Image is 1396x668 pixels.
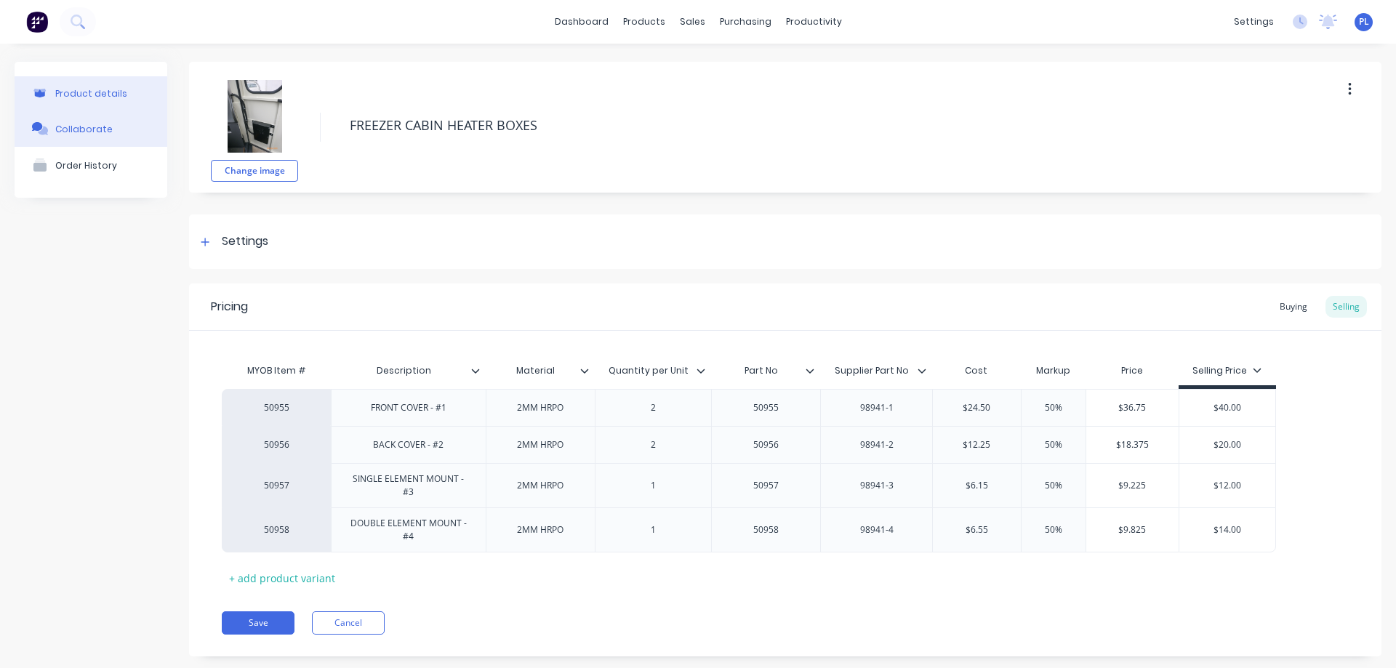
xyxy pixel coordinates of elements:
[1179,427,1276,463] div: $20.00
[711,353,811,389] div: Part No
[504,520,577,539] div: 2MM HRPO
[222,356,331,385] div: MYOB Item #
[547,11,616,33] a: dashboard
[331,353,477,389] div: Description
[1359,15,1369,28] span: PL
[1017,512,1090,548] div: 50%
[617,476,689,495] div: 1
[932,356,1021,385] div: Cost
[15,147,167,183] button: Order History
[1017,427,1090,463] div: 50%
[1021,356,1086,385] div: Markup
[504,435,577,454] div: 2MM HRPO
[211,73,298,182] div: fileChange image
[486,356,595,385] div: Material
[730,476,803,495] div: 50957
[933,390,1021,426] div: $24.50
[236,401,316,414] div: 50955
[841,476,913,495] div: 98941-3
[730,398,803,417] div: 50955
[236,438,316,451] div: 50956
[1179,467,1276,504] div: $12.00
[222,611,294,635] button: Save
[933,427,1021,463] div: $12.25
[1086,356,1179,385] div: Price
[15,110,167,147] button: Collaborate
[55,124,113,134] div: Collaborate
[1179,512,1276,548] div: $14.00
[337,514,480,546] div: DOUBLE ELEMENT MOUNT - #4
[211,298,248,315] div: Pricing
[1017,390,1090,426] div: 50%
[595,353,703,389] div: Quantity per Unit
[1086,427,1179,463] div: $18.375
[55,160,117,171] div: Order History
[26,11,48,33] img: Factory
[1086,467,1179,504] div: $9.225
[1192,364,1261,377] div: Selling Price
[361,435,455,454] div: BACK COVER - #2
[595,356,712,385] div: Quantity per Unit
[617,520,689,539] div: 1
[312,611,385,635] button: Cancel
[713,11,779,33] div: purchasing
[222,507,1276,552] div: 50958DOUBLE ELEMENT MOUNT - #42MM HRPO15095898941-4$6.5550%$9.825$14.00
[222,233,268,251] div: Settings
[1017,467,1090,504] div: 50%
[841,520,913,539] div: 98941-4
[211,160,298,182] button: Change image
[504,398,577,417] div: 2MM HRPO
[1086,512,1179,548] div: $9.825
[236,479,316,492] div: 50957
[841,398,913,417] div: 98941-1
[933,512,1021,548] div: $6.55
[359,398,458,417] div: FRONT COVER - #1
[15,76,167,110] button: Product details
[1179,390,1276,426] div: $40.00
[218,80,291,153] img: file
[820,353,923,389] div: Supplier Part No
[222,463,1276,507] div: 50957SINGLE ELEMENT MOUNT - #32MM HRPO15095798941-3$6.1550%$9.225$12.00
[1325,296,1367,318] div: Selling
[222,426,1276,463] div: 50956BACK COVER - #22MM HRPO25095698941-2$12.2550%$18.375$20.00
[617,435,689,454] div: 2
[779,11,849,33] div: productivity
[222,389,1276,426] div: 50955FRONT COVER - #12MM HRPO25095598941-1$24.5050%$36.75$40.00
[616,11,673,33] div: products
[617,398,689,417] div: 2
[342,108,1261,142] textarea: FREEZER CABIN HEATER BOXES
[730,435,803,454] div: 50956
[236,523,316,536] div: 50958
[337,470,480,502] div: SINGLE ELEMENT MOUNT - #3
[1086,390,1179,426] div: $36.75
[331,356,486,385] div: Description
[673,11,713,33] div: sales
[711,356,820,385] div: Part No
[486,353,586,389] div: Material
[1272,296,1315,318] div: Buying
[933,467,1021,504] div: $6.15
[504,476,577,495] div: 2MM HRPO
[841,435,913,454] div: 98941-2
[222,567,342,589] div: + add product variant
[1227,11,1281,33] div: settings
[55,88,127,99] div: Product details
[730,520,803,539] div: 50958
[820,356,932,385] div: Supplier Part No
